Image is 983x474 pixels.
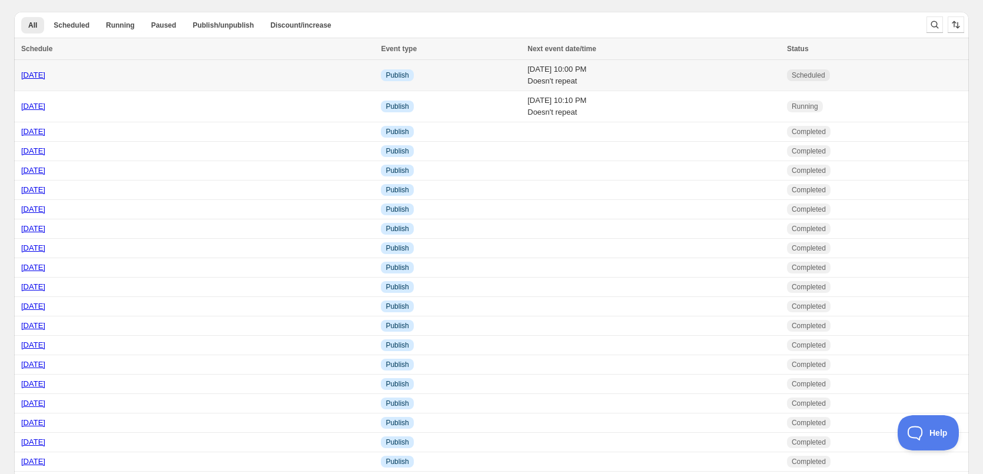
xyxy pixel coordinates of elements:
span: Schedule [21,45,52,53]
span: Completed [792,127,826,136]
span: Completed [792,166,826,175]
span: Completed [792,224,826,233]
span: Discount/increase [270,21,331,30]
span: Completed [792,146,826,156]
a: [DATE] [21,302,45,311]
span: Completed [792,360,826,369]
a: [DATE] [21,360,45,369]
span: Publish [386,457,409,466]
a: [DATE] [21,341,45,349]
span: Publish [386,146,409,156]
a: [DATE] [21,224,45,233]
span: Completed [792,457,826,466]
span: Next event date/time [527,45,596,53]
a: [DATE] [21,263,45,272]
span: Publish [386,243,409,253]
a: [DATE] [21,321,45,330]
a: [DATE] [21,127,45,136]
span: Publish [386,166,409,175]
span: Publish [386,341,409,350]
span: Completed [792,438,826,447]
span: Scheduled [54,21,89,30]
span: Scheduled [792,71,825,80]
a: [DATE] [21,438,45,446]
span: Publish/unpublish [192,21,254,30]
a: [DATE] [21,243,45,252]
a: [DATE] [21,166,45,175]
span: Publish [386,102,409,111]
a: [DATE] [21,185,45,194]
span: Paused [151,21,177,30]
span: Completed [792,321,826,331]
span: Completed [792,418,826,428]
span: Completed [792,282,826,292]
span: Event type [381,45,417,53]
span: Publish [386,418,409,428]
a: [DATE] [21,418,45,427]
a: [DATE] [21,457,45,466]
span: Publish [386,302,409,311]
a: [DATE] [21,146,45,155]
span: Publish [386,185,409,195]
span: Running [792,102,818,111]
span: Completed [792,302,826,311]
span: Publish [386,379,409,389]
span: Publish [386,224,409,233]
span: Publish [386,282,409,292]
span: Publish [386,360,409,369]
span: Completed [792,205,826,214]
button: Sort the results [948,16,964,33]
td: [DATE] 10:10 PM Doesn't repeat [524,91,783,122]
a: [DATE] [21,102,45,111]
a: [DATE] [21,282,45,291]
span: Publish [386,71,409,80]
span: Publish [386,205,409,214]
iframe: Toggle Customer Support [898,415,959,450]
span: Publish [386,399,409,408]
span: Completed [792,243,826,253]
span: Completed [792,399,826,408]
span: Status [787,45,809,53]
td: [DATE] 10:00 PM Doesn't repeat [524,60,783,91]
span: Completed [792,263,826,272]
span: Completed [792,379,826,389]
button: Search and filter results [926,16,943,33]
span: Completed [792,341,826,350]
a: [DATE] [21,399,45,408]
span: Publish [386,438,409,447]
a: [DATE] [21,379,45,388]
span: Publish [386,321,409,331]
a: [DATE] [21,71,45,79]
span: Running [106,21,135,30]
a: [DATE] [21,205,45,213]
span: All [28,21,37,30]
span: Publish [386,127,409,136]
span: Completed [792,185,826,195]
span: Publish [386,263,409,272]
